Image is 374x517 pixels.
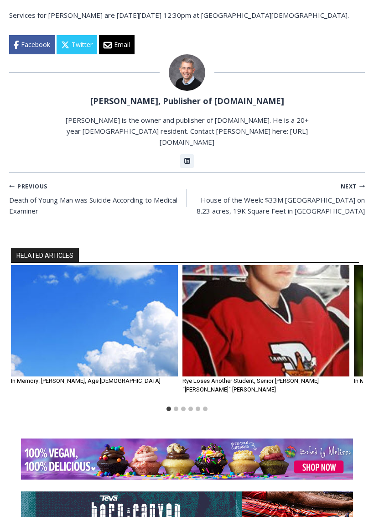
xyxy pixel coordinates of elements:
[203,407,208,412] button: Go to slide 6
[9,181,187,217] a: PreviousDeath of Young Man was Suicide According to Medical Examiner
[11,266,178,377] img: Obituary - clouds
[11,378,161,385] a: In Memory: [PERSON_NAME], Age [DEMOGRAPHIC_DATA]
[196,407,200,412] button: Go to slide 5
[9,10,365,21] p: Services for [PERSON_NAME] are [DATE][DATE] 12:30pm at [GEOGRAPHIC_DATA][DEMOGRAPHIC_DATA].
[21,439,353,480] img: Baked by Melissa
[62,115,312,148] p: [PERSON_NAME] is the owner and publisher of [DOMAIN_NAME]. He is a 20+ year [DEMOGRAPHIC_DATA] re...
[182,266,349,377] img: Rye Loses Another Student, Senior Henry “Hank” McWilliam
[90,96,284,107] a: [PERSON_NAME], Publisher of [DOMAIN_NAME]
[57,36,97,55] a: Twitter
[174,407,178,412] button: Go to slide 2
[9,36,55,55] a: Facebook
[99,36,135,55] a: Email
[3,94,89,129] span: Open Tues. - Sun. [PHONE_NUMBER]
[188,407,193,412] button: Go to slide 4
[94,57,134,109] div: "Chef [PERSON_NAME] omakase menu is nirvana for lovers of great Japanese food."
[9,183,47,191] small: Previous
[11,266,178,402] div: 1 of 6
[166,407,171,412] button: Go to slide 1
[9,181,365,217] nav: Posts
[182,266,349,402] div: 2 of 6
[181,407,186,412] button: Go to slide 3
[11,406,363,413] ul: Select a slide to show
[187,181,365,217] a: NextHouse of the Week: $33M [GEOGRAPHIC_DATA] on 8.23 acres, 19K Square Feet in [GEOGRAPHIC_DATA]
[182,378,319,394] a: Rye Loses Another Student, Senior [PERSON_NAME] “[PERSON_NAME]” [PERSON_NAME]
[0,92,92,114] a: Open Tues. - Sun. [PHONE_NUMBER]
[341,183,365,191] small: Next
[11,248,79,264] h2: RELATED ARTICLES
